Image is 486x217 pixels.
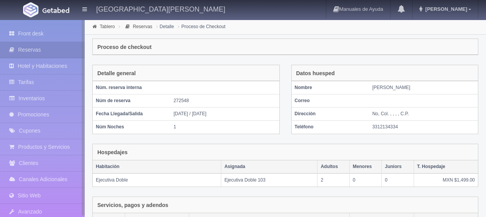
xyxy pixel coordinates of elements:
th: Habitación [93,160,221,173]
th: Núm. reserva interna [93,81,170,94]
li: Proceso de Checkout [176,23,227,30]
h4: Hospedajes [97,150,128,155]
img: Getabed [23,2,38,17]
td: 1 [170,121,279,134]
td: 272548 [170,94,279,108]
h4: Servicios, pagos y adendos [97,202,168,208]
td: MXN $1,499.00 [414,173,478,187]
h4: Datos huesped [296,71,335,76]
th: Teléfono [292,121,369,134]
td: No, Col. , , , , C.P. [369,108,478,121]
li: Detalle [154,23,176,30]
td: Ejecutiva Doble [93,173,221,187]
th: T. Hospedaje [414,160,478,173]
a: Reservas [133,24,152,29]
th: Fecha Llegada/Salida [93,108,170,121]
h4: Detalle general [97,71,136,76]
td: 0 [349,173,381,187]
th: Dirección [292,108,369,121]
th: Núm Noches [93,121,170,134]
th: Nombre [292,81,369,94]
th: Menores [349,160,381,173]
th: Núm de reserva [93,94,170,108]
td: [PERSON_NAME] [369,81,478,94]
td: [DATE] / [DATE] [170,108,279,121]
h4: [GEOGRAPHIC_DATA][PERSON_NAME] [96,4,225,13]
h4: Proceso de checkout [97,44,152,50]
span: [PERSON_NAME] [423,6,467,12]
th: Juniors [382,160,414,173]
th: Correo [292,94,369,108]
th: Adultos [317,160,349,173]
td: 0 [382,173,414,187]
a: Tablero [100,24,115,29]
td: 2 [317,173,349,187]
td: Ejecutiva Doble 103 [221,173,317,187]
img: Getabed [42,7,69,13]
th: Asignada [221,160,317,173]
td: 3312134334 [369,121,478,134]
